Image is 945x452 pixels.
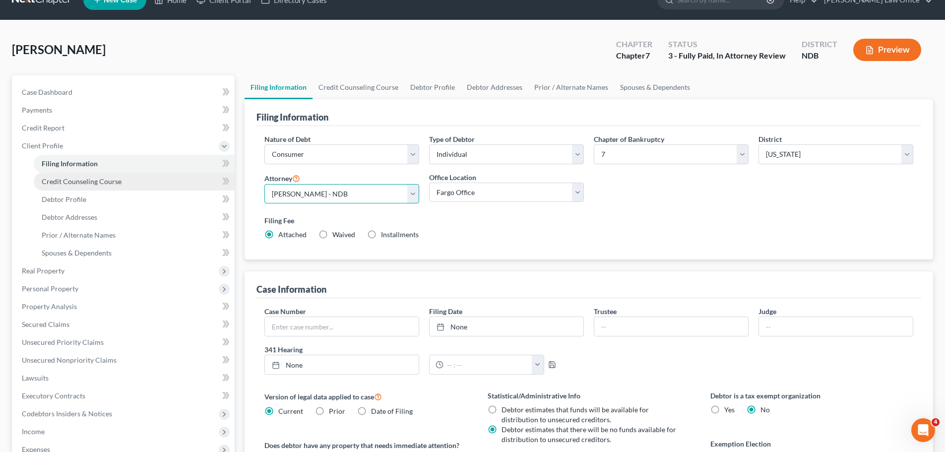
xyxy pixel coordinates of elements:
[443,355,532,374] input: -- : --
[264,440,467,451] label: Does debtor have any property that needs immediate attention?
[911,418,935,442] iframe: Intercom live chat
[264,306,306,317] label: Case Number
[264,134,311,144] label: Nature of Debt
[594,317,748,336] input: --
[42,213,97,221] span: Debtor Addresses
[34,191,235,208] a: Debtor Profile
[758,306,776,317] label: Judge
[22,374,49,382] span: Lawsuits
[502,425,676,444] span: Debtor estimates that there will be no funds available for distribution to unsecured creditors.
[22,266,64,275] span: Real Property
[14,387,235,405] a: Executory Contracts
[14,333,235,351] a: Unsecured Priority Claims
[430,317,583,336] a: None
[22,338,104,346] span: Unsecured Priority Claims
[594,134,664,144] label: Chapter of Bankruptcy
[22,141,63,150] span: Client Profile
[22,391,85,400] span: Executory Contracts
[932,418,940,426] span: 4
[256,283,326,295] div: Case Information
[42,177,122,186] span: Credit Counseling Course
[278,230,307,239] span: Attached
[265,317,419,336] input: Enter case number...
[22,88,72,96] span: Case Dashboard
[404,75,461,99] a: Debtor Profile
[710,439,913,449] label: Exemption Election
[22,302,77,311] span: Property Analysis
[668,39,786,50] div: Status
[42,249,112,257] span: Spouses & Dependents
[14,316,235,333] a: Secured Claims
[256,111,328,123] div: Filing Information
[14,101,235,119] a: Payments
[12,42,106,57] span: [PERSON_NAME]
[853,39,921,61] button: Preview
[34,173,235,191] a: Credit Counseling Course
[313,75,404,99] a: Credit Counseling Course
[14,351,235,369] a: Unsecured Nonpriority Claims
[265,355,419,374] a: None
[429,172,476,183] label: Office Location
[760,405,770,414] span: No
[22,284,78,293] span: Personal Property
[22,356,117,364] span: Unsecured Nonpriority Claims
[488,390,691,401] label: Statistical/Administrative Info
[264,390,467,402] label: Version of legal data applied to case
[34,226,235,244] a: Prior / Alternate Names
[759,317,913,336] input: --
[34,208,235,226] a: Debtor Addresses
[710,390,913,401] label: Debtor is a tax exempt organization
[802,50,837,62] div: NDB
[616,50,652,62] div: Chapter
[616,39,652,50] div: Chapter
[22,124,64,132] span: Credit Report
[259,344,589,355] label: 341 Hearing
[528,75,614,99] a: Prior / Alternate Names
[42,231,116,239] span: Prior / Alternate Names
[264,172,300,184] label: Attorney
[14,119,235,137] a: Credit Report
[802,39,837,50] div: District
[34,244,235,262] a: Spouses & Dependents
[371,407,413,415] span: Date of Filing
[22,427,45,436] span: Income
[264,215,913,226] label: Filing Fee
[42,195,86,203] span: Debtor Profile
[22,106,52,114] span: Payments
[502,405,649,424] span: Debtor estimates that funds will be available for distribution to unsecured creditors.
[724,405,735,414] span: Yes
[668,50,786,62] div: 3 - Fully Paid, In Attorney Review
[329,407,345,415] span: Prior
[278,407,303,415] span: Current
[594,306,617,317] label: Trustee
[14,83,235,101] a: Case Dashboard
[429,134,475,144] label: Type of Debtor
[381,230,419,239] span: Installments
[22,409,112,418] span: Codebtors Insiders & Notices
[461,75,528,99] a: Debtor Addresses
[645,51,650,60] span: 7
[429,306,462,317] label: Filing Date
[22,320,69,328] span: Secured Claims
[42,159,98,168] span: Filing Information
[758,134,782,144] label: District
[14,369,235,387] a: Lawsuits
[14,298,235,316] a: Property Analysis
[332,230,355,239] span: Waived
[34,155,235,173] a: Filing Information
[245,75,313,99] a: Filing Information
[614,75,696,99] a: Spouses & Dependents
